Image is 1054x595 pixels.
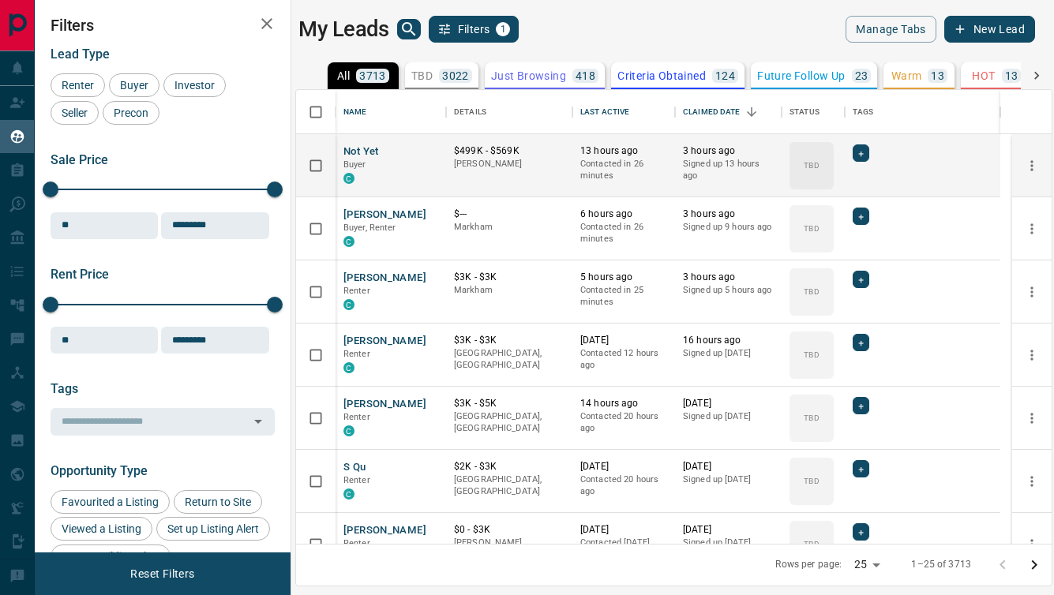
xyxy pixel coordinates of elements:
[51,73,105,97] div: Renter
[51,381,78,396] span: Tags
[343,173,354,184] div: condos.ca
[931,70,944,81] p: 13
[454,221,565,234] p: Markham
[411,70,433,81] p: TBD
[446,90,572,134] div: Details
[454,537,565,549] p: [PERSON_NAME]
[1018,549,1050,581] button: Go to next page
[454,144,565,158] p: $499K - $569K
[336,90,446,134] div: Name
[845,90,1000,134] div: Tags
[853,460,869,477] div: +
[179,496,257,508] span: Return to Site
[858,271,864,287] span: +
[853,397,869,414] div: +
[757,70,845,81] p: Future Follow Up
[580,473,667,498] p: Contacted 20 hours ago
[683,473,774,486] p: Signed up [DATE]
[343,412,370,422] span: Renter
[846,16,936,43] button: Manage Tabs
[454,90,486,134] div: Details
[804,538,819,550] p: TBD
[169,79,220,92] span: Investor
[944,16,1035,43] button: New Lead
[683,537,774,549] p: Signed up [DATE]
[51,517,152,541] div: Viewed a Listing
[114,79,154,92] span: Buyer
[56,550,165,563] span: Set up Building Alert
[298,17,389,42] h1: My Leads
[454,460,565,473] p: $2K - $3K
[775,558,842,571] p: Rows per page:
[454,523,565,537] p: $0 - $3K
[343,299,354,310] div: condos.ca
[51,101,99,125] div: Seller
[580,221,667,245] p: Contacted in 26 minutes
[51,267,109,282] span: Rent Price
[343,223,396,233] span: Buyer, Renter
[162,522,264,535] span: Set up Listing Alert
[108,107,154,119] span: Precon
[442,70,469,81] p: 3022
[343,286,370,296] span: Renter
[343,90,367,134] div: Name
[454,334,565,347] p: $3K - $3K
[858,461,864,477] span: +
[580,144,667,158] p: 13 hours ago
[782,90,845,134] div: Status
[103,101,159,125] div: Precon
[343,460,366,475] button: S Qu
[855,70,868,81] p: 23
[804,223,819,234] p: TBD
[580,284,667,309] p: Contacted in 25 minutes
[1020,533,1044,556] button: more
[675,90,782,134] div: Claimed Date
[804,286,819,297] p: TBD
[617,70,706,81] p: Criteria Obtained
[858,208,864,224] span: +
[790,90,820,134] div: Status
[891,70,922,81] p: Warm
[804,159,819,171] p: TBD
[343,425,354,436] div: condos.ca
[163,73,226,97] div: Investor
[580,271,667,284] p: 5 hours ago
[683,271,774,284] p: 3 hours ago
[683,460,774,473] p: [DATE]
[247,410,269,432] button: Open
[1005,70,1018,81] p: 13
[911,558,971,571] p: 1–25 of 3713
[853,90,874,134] div: Tags
[580,208,667,221] p: 6 hours ago
[343,144,379,159] button: Not Yet
[56,496,164,508] span: Favourited a Listing
[454,473,565,498] p: [GEOGRAPHIC_DATA], [GEOGRAPHIC_DATA]
[51,544,171,568] div: Set up Building Alert
[715,70,735,81] p: 124
[853,144,869,162] div: +
[454,284,565,297] p: Markham
[580,158,667,182] p: Contacted in 26 minutes
[683,523,774,537] p: [DATE]
[343,208,426,223] button: [PERSON_NAME]
[454,410,565,435] p: [GEOGRAPHIC_DATA], [GEOGRAPHIC_DATA]
[858,524,864,540] span: +
[343,349,370,359] span: Renter
[56,107,93,119] span: Seller
[343,362,354,373] div: condos.ca
[1020,343,1044,367] button: more
[56,79,99,92] span: Renter
[683,221,774,234] p: Signed up 9 hours ago
[580,347,667,372] p: Contacted 12 hours ago
[683,347,774,360] p: Signed up [DATE]
[491,70,566,81] p: Just Browsing
[741,101,763,123] button: Sort
[51,47,110,62] span: Lead Type
[580,90,629,134] div: Last Active
[359,70,386,81] p: 3713
[56,522,147,535] span: Viewed a Listing
[429,16,519,43] button: Filters1
[683,284,774,297] p: Signed up 5 hours ago
[683,158,774,182] p: Signed up 13 hours ago
[1020,406,1044,430] button: more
